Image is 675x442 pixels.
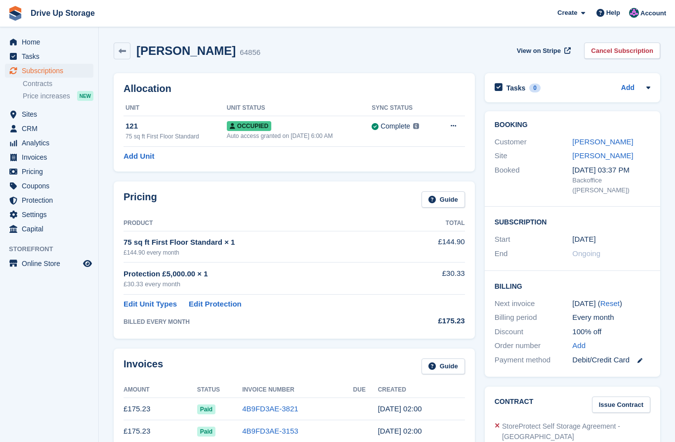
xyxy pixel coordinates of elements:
div: StoreProtect Self Storage Agreement - [GEOGRAPHIC_DATA] [502,421,650,442]
div: Discount [495,326,573,338]
div: BILLED EVERY MONTH [124,317,402,326]
span: Occupied [227,121,271,131]
a: Issue Contract [592,397,650,413]
div: [DATE] 03:37 PM [572,165,650,176]
a: Add Unit [124,151,154,162]
h2: Subscription [495,217,650,226]
span: Storefront [9,244,98,254]
th: Total [402,216,465,231]
div: £144.90 every month [124,248,402,257]
span: CRM [22,122,81,135]
img: stora-icon-8386f47178a22dfd0bd8f6a31ec36ba5ce8667c1dd55bd0f319d3a0aa187defe.svg [8,6,23,21]
h2: Pricing [124,191,157,208]
span: Pricing [22,165,81,178]
a: menu [5,122,93,135]
div: Debit/Credit Card [572,354,650,366]
img: Andy [629,8,639,18]
a: Drive Up Storage [27,5,99,21]
div: 0 [529,84,541,92]
div: 64856 [240,47,260,58]
span: Capital [22,222,81,236]
div: 75 sq ft First Floor Standard × 1 [124,237,402,248]
a: 4B9FD3AE-3821 [242,404,298,413]
a: [PERSON_NAME] [572,151,633,160]
a: Contracts [23,79,93,88]
span: Online Store [22,257,81,270]
a: Guide [422,358,465,375]
h2: Invoices [124,358,163,375]
span: Settings [22,208,81,221]
a: menu [5,64,93,78]
a: menu [5,107,93,121]
div: 75 sq ft First Floor Standard [126,132,227,141]
time: 2025-07-09 01:00:22 UTC [378,427,422,435]
span: Invoices [22,150,81,164]
a: menu [5,208,93,221]
h2: Booking [495,121,650,129]
span: Paid [197,404,215,414]
th: Due [353,382,378,398]
img: icon-info-grey-7440780725fd019a000dd9b08b2336e03edf1995a4989e88bcd33f0948082b44.svg [413,123,419,129]
a: Add [621,83,634,94]
span: Paid [197,427,215,437]
th: Unit Status [227,100,372,116]
div: NEW [77,91,93,101]
time: 2025-08-09 01:00:06 UTC [378,404,422,413]
th: Product [124,216,402,231]
div: Booked [495,165,573,195]
div: Payment method [495,354,573,366]
div: Billing period [495,312,573,323]
th: Sync Status [372,100,436,116]
div: Backoffice ([PERSON_NAME]) [572,176,650,195]
td: £30.33 [402,263,465,295]
a: Add [572,340,586,352]
span: Home [22,35,81,49]
td: £175.23 [124,398,197,420]
div: Next invoice [495,298,573,309]
div: £30.33 every month [124,279,402,289]
h2: Contract [495,397,534,413]
span: Create [557,8,577,18]
a: Cancel Subscription [584,43,660,59]
div: End [495,248,573,260]
a: menu [5,165,93,178]
h2: Tasks [506,84,526,92]
span: Coupons [22,179,81,193]
span: Tasks [22,49,81,63]
h2: Billing [495,281,650,291]
div: £175.23 [402,315,465,327]
span: Analytics [22,136,81,150]
div: Every month [572,312,650,323]
span: Protection [22,193,81,207]
div: [DATE] ( ) [572,298,650,309]
a: View on Stripe [513,43,573,59]
a: menu [5,49,93,63]
a: menu [5,257,93,270]
span: Help [606,8,620,18]
span: Sites [22,107,81,121]
th: Amount [124,382,197,398]
span: Subscriptions [22,64,81,78]
div: Protection £5,000.00 × 1 [124,268,402,280]
a: Preview store [82,258,93,269]
a: [PERSON_NAME] [572,137,633,146]
div: Order number [495,340,573,352]
div: 100% off [572,326,650,338]
div: Auto access granted on [DATE] 6:00 AM [227,132,372,140]
a: menu [5,150,93,164]
a: 4B9FD3AE-3153 [242,427,298,435]
span: View on Stripe [517,46,561,56]
span: Ongoing [572,249,600,258]
a: Guide [422,191,465,208]
a: Edit Unit Types [124,299,177,310]
a: menu [5,136,93,150]
h2: Allocation [124,83,465,94]
time: 2024-12-09 01:00:00 UTC [572,234,595,245]
th: Status [197,382,242,398]
th: Unit [124,100,227,116]
th: Created [378,382,465,398]
div: Start [495,234,573,245]
div: Complete [380,121,410,132]
div: Site [495,150,573,162]
a: Edit Protection [189,299,242,310]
